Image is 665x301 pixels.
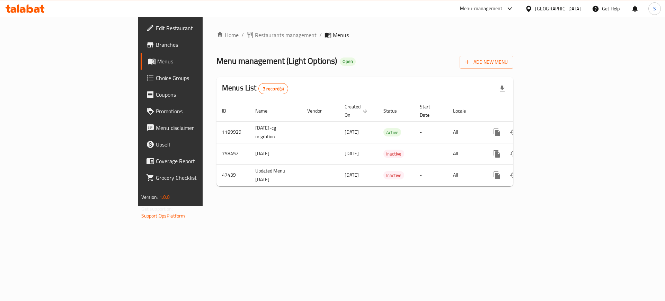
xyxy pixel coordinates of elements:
[489,124,505,141] button: more
[447,143,483,164] td: All
[505,124,522,141] button: Change Status
[255,31,317,39] span: Restaurants management
[460,56,513,69] button: Add New Menu
[250,121,302,143] td: [DATE]-cg migration
[141,169,249,186] a: Grocery Checklist
[141,136,249,153] a: Upsell
[494,80,511,97] div: Export file
[258,83,289,94] div: Total records count
[383,171,404,179] span: Inactive
[447,121,483,143] td: All
[319,31,322,39] li: /
[307,107,331,115] span: Vendor
[420,103,439,119] span: Start Date
[414,164,447,186] td: -
[141,86,249,103] a: Coupons
[216,100,561,186] table: enhanced table
[483,100,561,122] th: Actions
[414,121,447,143] td: -
[535,5,581,12] div: [GEOGRAPHIC_DATA]
[340,57,356,66] div: Open
[250,164,302,186] td: Updated Menu [DATE]
[345,103,370,119] span: Created On
[141,70,249,86] a: Choice Groups
[383,128,401,136] div: Active
[157,57,243,65] span: Menus
[250,143,302,164] td: [DATE]
[159,193,170,202] span: 1.0.0
[505,167,522,184] button: Change Status
[141,20,249,36] a: Edit Restaurant
[383,129,401,136] span: Active
[216,53,337,69] span: Menu management ( Light Options )
[489,145,505,162] button: more
[156,174,243,182] span: Grocery Checklist
[156,157,243,165] span: Coverage Report
[489,167,505,184] button: more
[141,211,185,220] a: Support.OpsPlatform
[247,31,317,39] a: Restaurants management
[141,53,249,70] a: Menus
[465,58,508,67] span: Add New Menu
[383,107,406,115] span: Status
[345,149,359,158] span: [DATE]
[345,127,359,136] span: [DATE]
[156,107,243,115] span: Promotions
[505,145,522,162] button: Change Status
[383,150,404,158] span: Inactive
[156,124,243,132] span: Menu disclaimer
[345,170,359,179] span: [DATE]
[141,204,173,213] span: Get support on:
[447,164,483,186] td: All
[333,31,349,39] span: Menus
[156,24,243,32] span: Edit Restaurant
[156,74,243,82] span: Choice Groups
[156,41,243,49] span: Branches
[222,107,235,115] span: ID
[222,83,288,94] h2: Menus List
[141,153,249,169] a: Coverage Report
[141,193,158,202] span: Version:
[653,5,656,12] span: S
[453,107,475,115] span: Locale
[460,5,503,13] div: Menu-management
[141,103,249,119] a: Promotions
[156,90,243,99] span: Coupons
[156,140,243,149] span: Upsell
[259,86,288,92] span: 3 record(s)
[340,59,356,64] span: Open
[141,36,249,53] a: Branches
[255,107,276,115] span: Name
[414,143,447,164] td: -
[216,31,513,39] nav: breadcrumb
[383,171,404,179] div: Inactive
[141,119,249,136] a: Menu disclaimer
